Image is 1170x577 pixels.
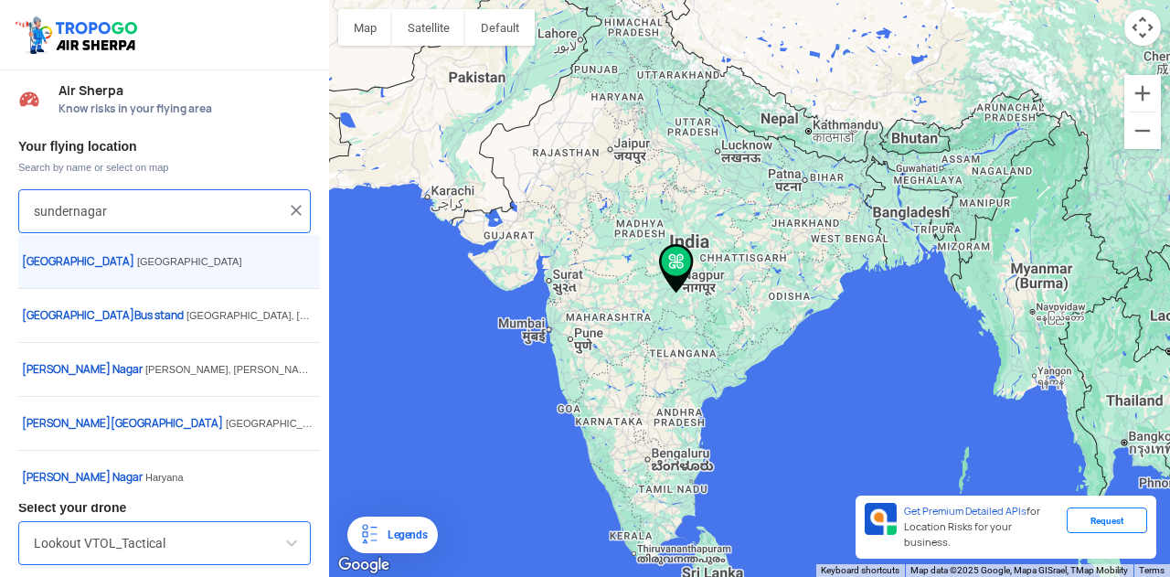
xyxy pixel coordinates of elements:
[338,9,392,46] button: Show street map
[1124,9,1161,46] button: Map camera controls
[18,88,40,110] img: Risk Scores
[22,308,186,323] span: Bus stand
[14,14,144,56] img: ic_tgdronemaps.svg
[334,553,394,577] a: Open this area in Google Maps (opens a new window)
[186,310,401,321] span: [GEOGRAPHIC_DATA], [GEOGRAPHIC_DATA]
[137,256,242,267] span: [GEOGRAPHIC_DATA]
[865,503,897,535] img: Premium APIs
[1139,565,1165,575] a: Terms
[334,553,394,577] img: Google
[1124,112,1161,149] button: Zoom out
[392,9,465,46] button: Show satellite imagery
[18,501,311,514] h3: Select your drone
[34,532,295,554] input: Search by name or Brand
[18,140,311,153] h3: Your flying location
[904,505,1026,518] span: Get Premium Detailed APIs
[145,364,427,375] span: [PERSON_NAME], [PERSON_NAME], [GEOGRAPHIC_DATA]
[1067,508,1147,533] div: Request
[226,418,551,429] span: [GEOGRAPHIC_DATA], [GEOGRAPHIC_DATA], [GEOGRAPHIC_DATA]
[22,254,134,269] span: [GEOGRAPHIC_DATA]
[22,308,134,323] span: [GEOGRAPHIC_DATA]
[358,524,380,546] img: Legends
[58,83,311,98] span: Air Sherpa
[34,200,282,222] input: Search your flying location
[18,160,311,175] span: Search by name or select on map
[58,102,311,116] span: Know risks in your flying area
[821,564,899,577] button: Keyboard shortcuts
[897,503,1067,551] div: for Location Risks for your business.
[380,524,427,546] div: Legends
[22,362,143,377] span: [PERSON_NAME] Nagar
[22,416,223,431] span: [PERSON_NAME][GEOGRAPHIC_DATA]
[910,565,1128,575] span: Map data ©2025 Google, Mapa GISrael, TMap Mobility
[287,201,305,219] img: ic_close.png
[22,470,143,485] span: [PERSON_NAME] Nagar
[1124,75,1161,112] button: Zoom in
[145,472,184,483] span: Haryana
